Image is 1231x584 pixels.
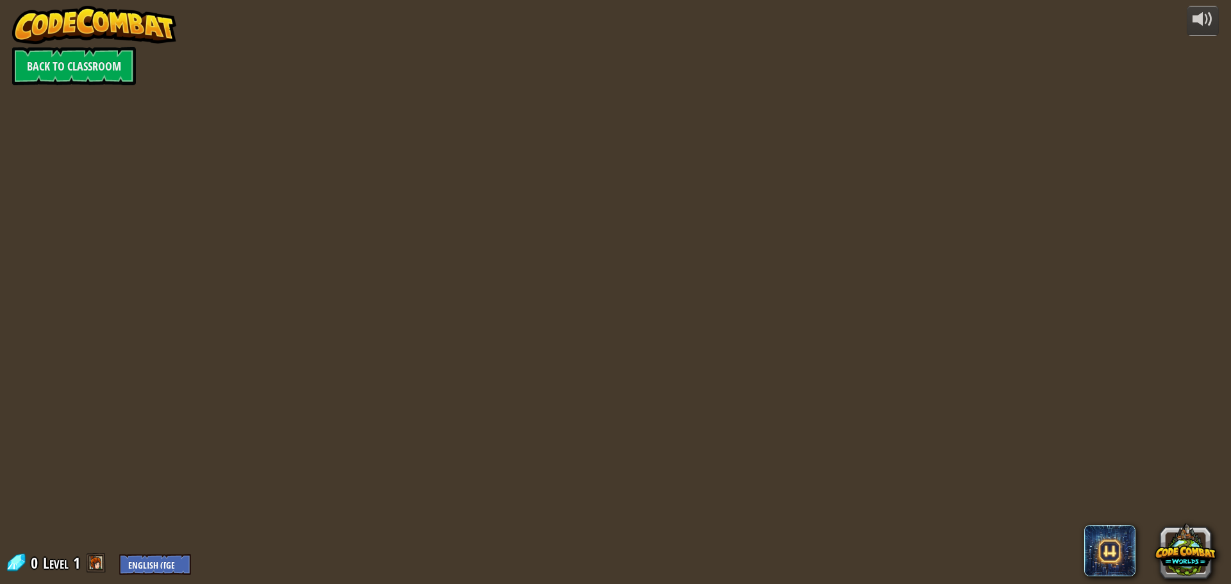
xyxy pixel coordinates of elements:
[12,47,136,85] a: Back to Classroom
[12,6,176,44] img: CodeCombat - Learn how to code by playing a game
[73,553,80,573] span: 1
[31,553,42,573] span: 0
[1187,6,1219,36] button: Adjust volume
[43,553,69,574] span: Level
